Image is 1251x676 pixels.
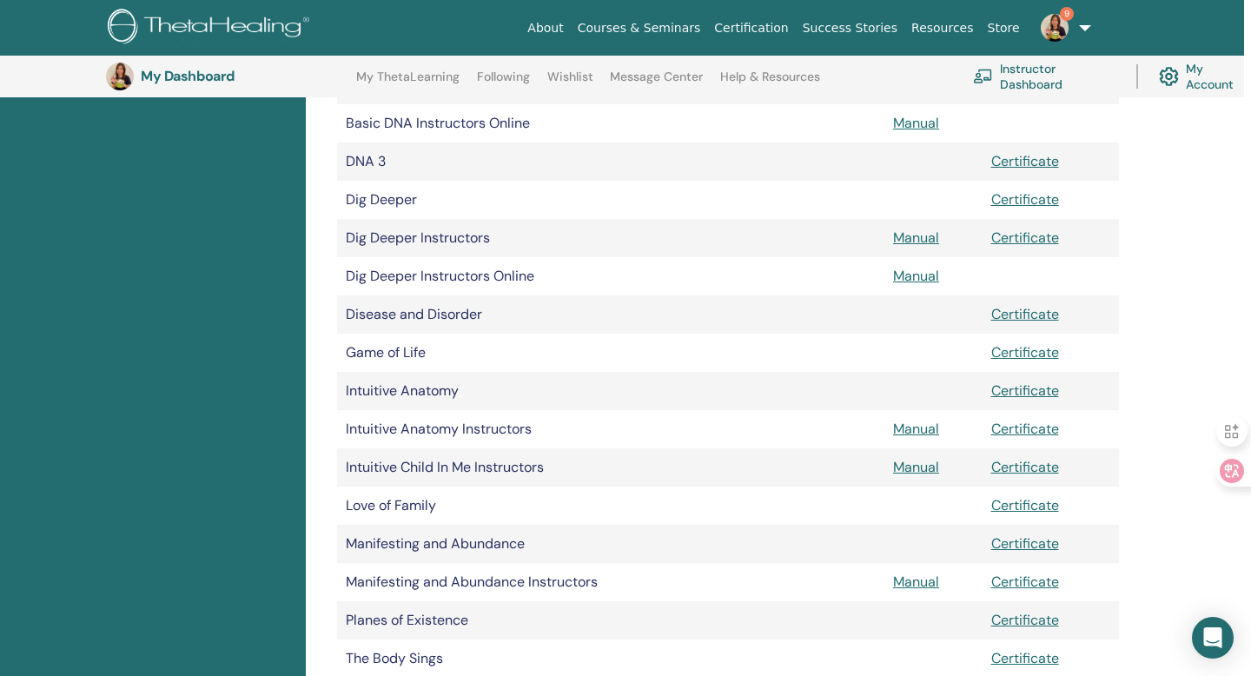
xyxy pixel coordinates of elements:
span: 9 [1060,7,1074,21]
td: DNA 3 [337,142,884,181]
a: Following [477,70,530,97]
a: My ThetaLearning [356,70,460,97]
td: Game of Life [337,334,884,372]
a: Manual [893,420,939,438]
img: logo.png [108,9,315,48]
a: About [520,12,570,44]
a: Message Center [610,70,703,97]
a: Certificate [991,649,1059,667]
a: Certificate [991,534,1059,553]
a: Certificate [991,229,1059,247]
td: Intuitive Child In Me Instructors [337,448,884,487]
a: Certification [707,12,795,44]
td: Dig Deeper [337,181,884,219]
a: Help & Resources [720,70,820,97]
td: Dig Deeper Instructors Online [337,257,884,295]
a: My Account [1159,57,1251,96]
h3: My Dashboard [141,68,314,84]
a: Manual [893,229,939,247]
a: Certificate [991,573,1059,591]
a: Instructor Dashboard [973,57,1115,96]
a: Certificate [991,381,1059,400]
td: Manifesting and Abundance Instructors [337,563,884,601]
img: default.jpg [106,63,134,90]
img: default.jpg [1041,14,1069,42]
a: Certificate [991,305,1059,323]
a: Courses & Seminars [571,12,708,44]
a: Certificate [991,496,1059,514]
td: Disease and Disorder [337,295,884,334]
a: Manual [893,573,939,591]
td: Planes of Existence [337,601,884,640]
a: Success Stories [796,12,904,44]
img: cog.svg [1159,63,1179,91]
td: Basic DNA Instructors Online [337,104,884,142]
a: Certificate [991,611,1059,629]
a: Resources [904,12,981,44]
a: Certificate [991,343,1059,361]
a: Certificate [991,420,1059,438]
a: Manual [893,458,939,476]
td: Intuitive Anatomy Instructors [337,410,884,448]
div: Open Intercom Messenger [1192,617,1234,659]
a: Manual [893,267,939,285]
td: Love of Family [337,487,884,525]
a: Certificate [991,152,1059,170]
td: Dig Deeper Instructors [337,219,884,257]
a: Certificate [991,190,1059,209]
img: chalkboard-teacher.svg [973,69,993,83]
a: Store [981,12,1027,44]
td: Manifesting and Abundance [337,525,884,563]
a: Wishlist [547,70,593,97]
a: Manual [893,114,939,132]
a: Certificate [991,458,1059,476]
td: Intuitive Anatomy [337,372,884,410]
